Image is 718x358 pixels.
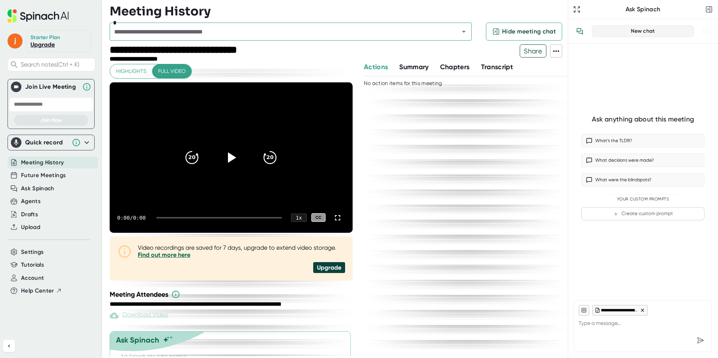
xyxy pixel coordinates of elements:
[110,311,168,320] div: Paid feature
[481,62,513,72] button: Transcript
[21,223,40,232] button: Upload
[21,261,44,269] button: Tutorials
[582,6,704,13] div: Ask Spinach
[399,62,428,72] button: Summary
[152,64,192,78] button: Full video
[313,262,345,273] div: Upgrade
[3,340,15,352] button: Collapse sidebar
[597,28,689,35] div: New chat
[704,4,714,15] button: Close conversation sidebar
[117,215,147,221] div: 0:00 / 0:00
[11,135,91,150] div: Quick record
[520,44,546,58] button: Share
[502,27,556,36] span: Hide meeting chat
[110,4,211,18] h3: Meeting History
[25,83,78,91] div: Join Live Meeting
[399,63,428,71] span: Summary
[581,134,704,147] button: What’s the TLDR?
[14,115,88,126] button: Join Now
[116,67,146,76] span: Highlights
[481,63,513,71] span: Transcript
[581,173,704,187] button: What were the blindspots?
[40,117,62,123] span: Join Now
[116,335,159,344] div: Ask Spinach
[21,287,62,295] button: Help Center
[21,287,54,295] span: Help Center
[138,251,190,258] a: Find out more here
[311,213,326,222] div: CC
[581,197,704,202] div: Your Custom Prompts
[110,64,152,78] button: Highlights
[12,83,20,91] img: Join Live Meeting
[21,171,66,180] button: Future Meetings
[21,210,38,219] button: Drafts
[581,153,704,167] button: What decisions were made?
[30,41,55,48] a: Upgrade
[138,244,345,258] div: Video recordings are saved for 7 days, upgrade to extend video storage.
[459,26,469,37] button: Open
[581,207,704,220] button: Create custom prompt
[440,62,470,72] button: Chapters
[364,62,388,72] button: Actions
[25,139,68,146] div: Quick record
[572,24,587,39] button: View conversation history
[158,67,186,76] span: Full video
[21,158,64,167] button: Meeting History
[8,33,23,49] span: j
[440,63,470,71] span: Chapters
[364,63,388,71] span: Actions
[592,115,694,124] div: Ask anything about this meeting
[21,274,44,282] button: Account
[30,34,60,41] div: Starter Plan
[11,79,91,94] div: Join Live MeetingJoin Live Meeting
[21,248,44,256] button: Settings
[694,334,707,347] div: Send message
[486,23,562,41] button: Hide meeting chat
[364,80,560,87] div: No action items for this meeting
[110,290,354,299] div: Meeting Attendees
[572,4,582,15] button: Expand to Ask Spinach page
[21,61,93,68] span: Search notes (Ctrl + K)
[21,184,54,193] button: Ask Spinach
[520,44,546,58] span: Share
[291,214,307,222] div: 1 x
[21,197,41,206] button: Agents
